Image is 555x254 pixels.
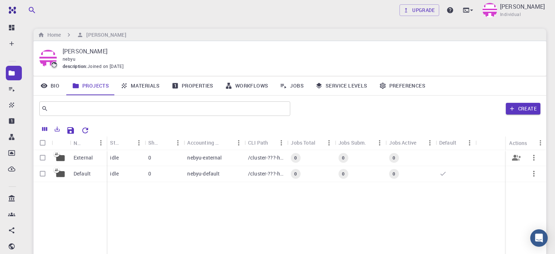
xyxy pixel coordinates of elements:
span: description : [63,63,87,70]
a: Projects [66,76,115,95]
span: 0 [339,155,347,161]
p: nebyu-default [188,170,220,177]
button: Reset Explorer Settings [78,123,92,138]
a: Workflows [219,76,274,95]
button: Menu [276,137,287,149]
div: Jobs Active [389,136,417,150]
div: Name [70,136,107,150]
a: Jobs [274,76,310,95]
p: Dashboard [21,23,22,32]
div: Actions [509,136,527,150]
button: Sort [161,137,172,149]
p: Default [74,170,91,177]
button: Menu [233,137,244,149]
div: Name [74,136,83,150]
div: Actions [506,136,547,150]
p: [PERSON_NAME] [63,47,535,56]
span: Joined on [DATE] [87,63,123,70]
nav: breadcrumb [36,31,128,39]
p: Properties [21,117,22,125]
a: Bio [34,76,66,95]
a: Preferences [373,76,431,95]
div: Jobs Subm. [338,136,366,150]
div: Status [110,136,122,150]
p: idle [110,154,119,161]
div: Jobs Active [386,136,436,150]
span: Support [15,5,41,12]
span: Individual [500,11,521,18]
p: Jobs [21,85,22,93]
p: 0 [148,154,151,161]
div: CLI Path [248,136,268,150]
h6: Home [44,31,61,39]
img: Nebyu Andualem [483,3,497,17]
p: [PERSON_NAME] [500,2,545,11]
span: nebyu [63,56,75,62]
button: Save Explorer Settings [63,123,78,138]
div: CLI Path [244,136,287,150]
button: Menu [323,137,335,149]
p: Accounts [21,210,22,219]
div: Accounting slug [188,136,221,150]
button: Sort [121,137,133,149]
div: Icon [52,136,70,150]
div: Default [436,136,476,150]
p: nebyu-external [188,154,222,161]
button: Menu [374,137,386,149]
button: Create [506,103,540,114]
a: Properties [166,76,219,95]
p: Dropbox [21,149,22,157]
div: Default [439,136,456,150]
button: Menu [95,137,107,149]
button: Menu [464,137,476,149]
p: idle [110,170,119,177]
div: Status [107,136,145,150]
div: Accounting slug [184,136,245,150]
p: /cluster-???-home/nebyu/nebyu-default [248,170,284,177]
div: Jobs Total [287,136,335,150]
span: 0 [291,155,300,161]
a: Upgrade [399,4,439,16]
button: Share [508,149,525,166]
div: Jobs Total [291,136,316,150]
button: Export [51,123,63,135]
button: Sort [221,137,233,149]
button: Menu [172,137,184,149]
p: Workflows [21,133,22,141]
div: Jobs Subm. [335,136,386,150]
button: Columns [39,123,51,135]
button: Sort [83,137,95,149]
p: Shared with me [21,226,22,235]
p: External Uploads [21,165,22,173]
h6: [PERSON_NAME] [83,31,126,39]
p: /cluster-???-home/nebyu/nebyu-external [248,154,284,161]
button: Menu [424,137,436,149]
span: 0 [339,171,347,177]
a: Materials [115,76,166,95]
a: Service Levels [310,76,373,95]
div: Shared [145,136,184,150]
p: Projects [21,69,22,77]
p: External [74,154,93,161]
div: Shared [148,136,161,150]
img: logo [6,7,16,14]
span: 0 [390,155,398,161]
p: 0 [148,170,151,177]
span: 0 [390,171,398,177]
button: Menu [133,137,145,149]
span: 0 [291,171,300,177]
p: Materials [21,101,22,109]
button: Menu [535,137,546,149]
div: Open Intercom Messenger [530,229,548,247]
